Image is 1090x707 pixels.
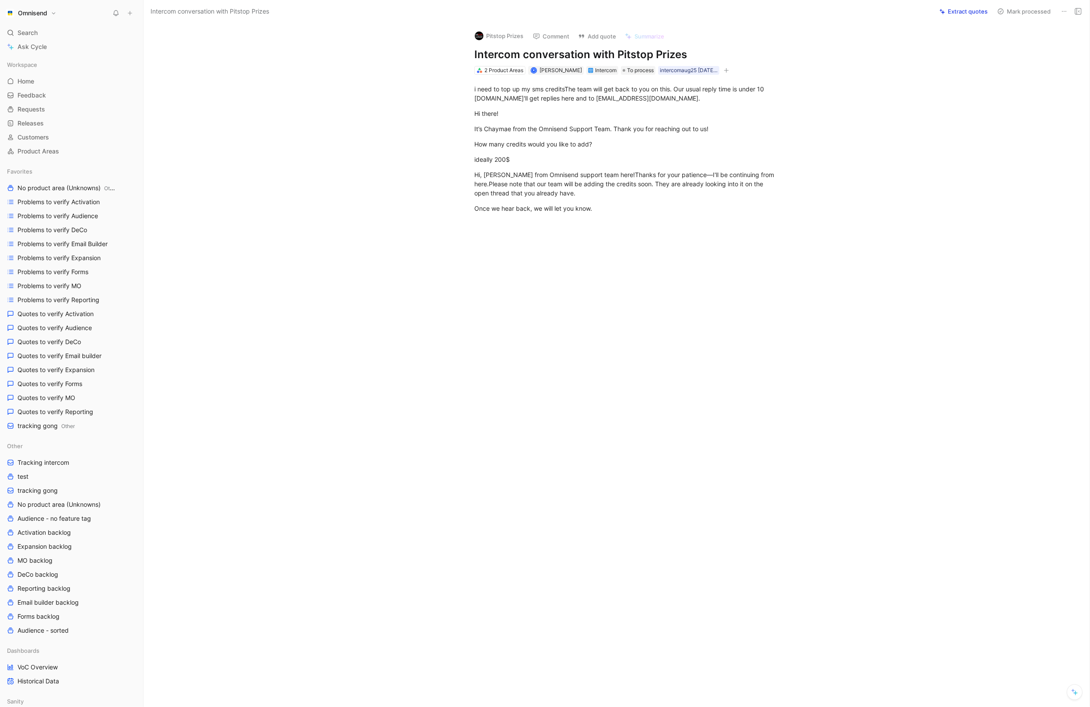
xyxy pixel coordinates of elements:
[18,394,75,402] span: Quotes to verify MO
[4,624,140,637] a: Audience - sorted
[4,223,140,237] a: Problems to verify DeCo
[18,147,59,156] span: Product Areas
[18,42,47,52] span: Ask Cycle
[4,195,140,209] a: Problems to verify Activation
[484,66,523,75] div: 2 Product Areas
[18,380,82,388] span: Quotes to verify Forms
[660,66,718,75] div: intercomaug25 [DATE] 10:40
[18,254,101,262] span: Problems to verify Expansion
[936,5,992,17] button: Extract quotes
[621,30,668,42] button: Summarize
[18,77,34,86] span: Home
[18,458,69,467] span: Tracking intercom
[7,442,23,450] span: Other
[4,498,140,511] a: No product area (Unknowns)
[4,265,140,279] a: Problems to verify Forms
[4,456,140,469] a: Tracking intercom
[474,170,777,198] div: Hi, [PERSON_NAME] from Omnisend support team here!​Thanks for your patience—I'll be continuing fr...
[18,119,44,128] span: Releases
[18,677,59,686] span: Historical Data
[474,204,777,213] div: Once we hear back, we will let you know.
[4,145,140,158] a: Product Areas
[18,584,70,593] span: Reporting backlog
[18,556,53,565] span: MO backlog
[18,268,88,276] span: Problems to verify Forms
[4,419,140,432] a: tracking gongOther
[18,514,91,523] span: Audience - no feature tag
[471,29,527,42] button: logoPitstop Prizes
[18,338,81,346] span: Quotes to verify DeCo
[6,9,14,17] img: Omnisend
[529,30,573,42] button: Comment
[4,610,140,623] a: Forms backlog
[474,155,777,164] div: ideally 200$
[4,279,140,293] a: Problems to verify MO
[993,5,1055,17] button: Mark processed
[4,165,140,178] div: Favorites
[4,251,140,265] a: Problems to verify Expansion
[634,32,664,40] span: Summarize
[18,184,117,193] span: No product area (Unknowns)
[4,103,140,116] a: Requests
[18,598,79,607] span: Email builder backlog
[540,67,582,73] span: [PERSON_NAME]
[4,7,59,19] button: OmnisendOmnisend
[4,335,140,348] a: Quotes to verify DeCo
[7,646,39,655] span: Dashboards
[4,526,140,539] a: Activation backlog
[4,89,140,102] a: Feedback
[18,542,72,551] span: Expansion backlog
[18,310,94,318] span: Quotes to verify Activation
[61,423,75,429] span: Other
[18,282,81,290] span: Problems to verify MO
[4,644,140,657] div: Dashboards
[4,26,140,39] div: Search
[18,296,99,304] span: Problems to verify Reporting
[18,212,98,220] span: Problems to verify Audience
[7,697,24,706] span: Sanity
[574,30,620,42] button: Add quote
[18,105,45,114] span: Requests
[104,185,118,192] span: Other
[7,60,37,69] span: Workspace
[4,675,140,688] a: Historical Data
[4,512,140,525] a: Audience - no feature tag
[474,48,777,62] h1: Intercom conversation with Pitstop Prizes
[18,240,108,248] span: Problems to verify Email Builder
[4,596,140,609] a: Email builder backlog
[4,321,140,334] a: Quotes to verify Audience
[595,66,617,75] div: Intercom
[151,6,269,17] span: Intercom conversation with Pitstop Prizes
[4,540,140,553] a: Expansion backlog
[4,470,140,483] a: test
[4,181,140,195] a: No product area (Unknowns)Other
[4,75,140,88] a: Home
[4,568,140,581] a: DeCo backlog
[4,554,140,567] a: MO backlog
[4,439,140,637] div: OtherTracking intercomtesttracking gongNo product area (Unknowns)Audience - no feature tagActivat...
[4,293,140,306] a: Problems to verify Reporting
[18,324,92,332] span: Quotes to verify Audience
[18,352,102,360] span: Quotes to verify Email builder
[531,68,536,73] div: K
[18,472,28,481] span: test
[18,133,49,142] span: Customers
[474,139,777,149] div: How many credits would you like to add?
[4,484,140,497] a: tracking gong
[4,644,140,688] div: DashboardsVoC OverviewHistorical Data
[18,570,58,579] span: DeCo backlog
[18,226,87,234] span: Problems to verify DeCo
[18,366,95,374] span: Quotes to verify Expansion
[18,663,58,672] span: VoC Overview
[18,626,69,635] span: Audience - sorted
[18,407,93,416] span: Quotes to verify Reporting
[4,349,140,362] a: Quotes to verify Email builder
[621,66,655,75] div: To process
[4,117,140,130] a: Releases
[4,363,140,376] a: Quotes to verify Expansion
[18,421,75,431] span: tracking gong
[18,486,58,495] span: tracking gong
[627,66,654,75] span: To process
[18,9,47,17] h1: Omnisend
[4,405,140,418] a: Quotes to verify Reporting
